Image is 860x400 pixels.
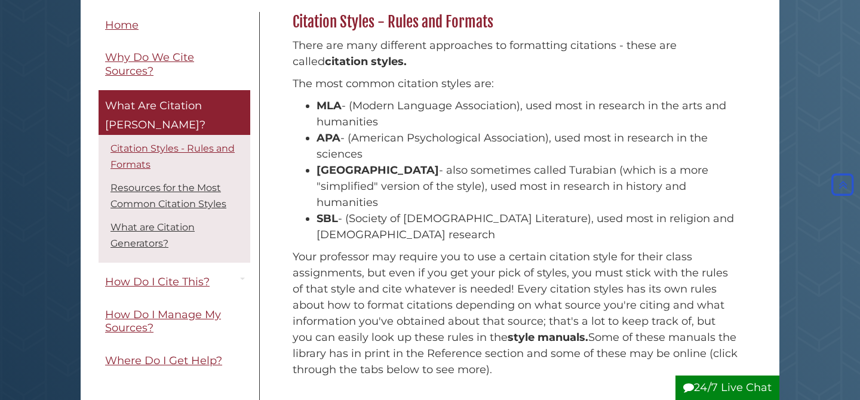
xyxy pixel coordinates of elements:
a: Back to Top [828,179,857,192]
p: Your professor may require you to use a certain citation style for their class assignments, but e... [293,249,738,378]
strong: MLA [317,99,342,112]
a: Citation Styles - Rules and Formats [110,143,235,170]
span: How Do I Cite This? [105,275,210,288]
button: 24/7 Live Chat [675,376,779,400]
strong: style manuals. [508,331,588,344]
strong: [GEOGRAPHIC_DATA] [317,164,439,177]
strong: citation styles. [325,55,407,68]
span: Home [105,19,139,32]
li: - (American Psychological Association), used most in research in the sciences [317,130,738,162]
a: How Do I Cite This? [99,269,250,296]
span: Why Do We Cite Sources? [105,51,194,78]
h2: Citation Styles - Rules and Formats [287,13,744,32]
p: The most common citation styles are: [293,76,738,92]
strong: APA [317,131,340,144]
a: Why Do We Cite Sources? [99,44,250,84]
span: Where Do I Get Help? [105,354,222,367]
a: What are Citation Generators? [110,221,195,249]
a: Resources for the Most Common Citation Styles [110,182,226,210]
strong: SBL [317,212,338,225]
li: - (Modern Language Association), used most in research in the arts and humanities [317,98,738,130]
a: Home [99,12,250,39]
li: - also sometimes called Turabian (which is a more "simplified" version of the style), used most i... [317,162,738,211]
span: What Are Citation [PERSON_NAME]? [105,99,205,131]
div: Guide Pages [99,12,250,380]
li: - (Society of [DEMOGRAPHIC_DATA] Literature), used most in religion and [DEMOGRAPHIC_DATA] research [317,211,738,243]
p: There are many different approaches to formatting citations - these are called [293,38,738,70]
a: Where Do I Get Help? [99,347,250,374]
a: How Do I Manage My Sources? [99,301,250,341]
span: How Do I Manage My Sources? [105,308,221,335]
a: What Are Citation [PERSON_NAME]? [99,90,250,135]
